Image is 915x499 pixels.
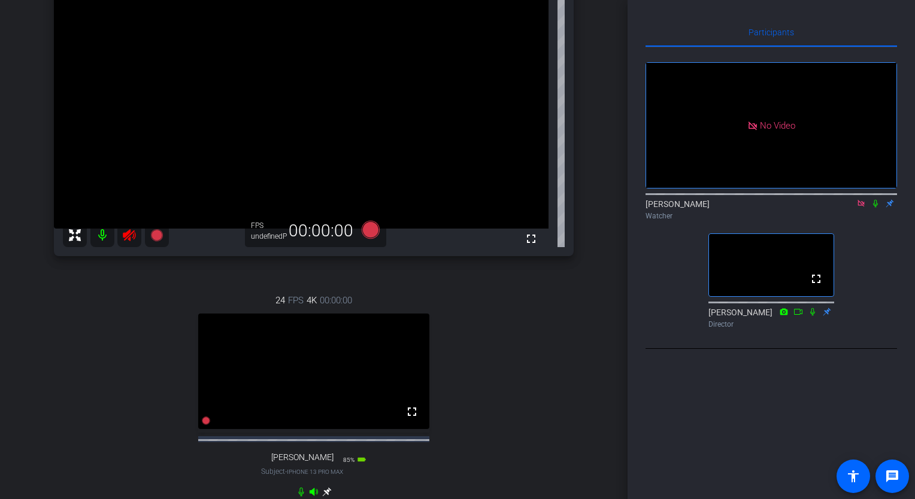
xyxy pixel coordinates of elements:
[708,306,834,330] div: [PERSON_NAME]
[271,452,334,463] span: [PERSON_NAME]
[261,466,343,477] span: Subject
[275,294,285,307] span: 24
[646,211,897,221] div: Watcher
[288,294,304,307] span: FPS
[885,469,899,483] mat-icon: message
[357,455,366,464] mat-icon: battery_std
[287,468,343,475] span: iPhone 13 Pro Max
[524,232,538,246] mat-icon: fullscreen
[760,120,795,130] span: No Video
[251,232,281,241] div: undefinedP
[708,319,834,330] div: Director
[749,28,794,36] span: Participants
[343,457,355,463] span: 85%
[846,469,861,483] mat-icon: accessibility
[320,294,352,307] span: 00:00:00
[646,198,897,221] div: [PERSON_NAME]
[307,294,317,307] span: 4K
[251,221,263,230] span: FPS
[281,221,361,241] div: 00:00:00
[285,467,287,476] span: -
[405,404,419,419] mat-icon: fullscreen
[809,272,823,286] mat-icon: fullscreen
